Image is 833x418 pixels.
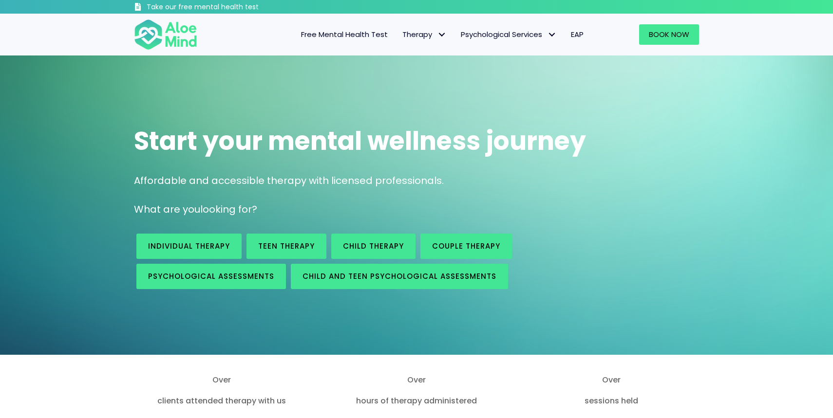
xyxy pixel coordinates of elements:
span: Therapy [402,29,446,39]
span: Psychological assessments [148,271,274,281]
a: Book Now [639,24,699,45]
a: Psychological ServicesPsychological Services: submenu [454,24,564,45]
span: Child and Teen Psychological assessments [303,271,496,281]
span: Over [524,374,699,385]
a: Psychological assessments [136,264,286,289]
span: Psychological Services: submenu [545,28,559,42]
span: Over [329,374,504,385]
span: sessions held [524,395,699,406]
span: What are you [134,202,200,216]
img: Aloe mind Logo [134,18,197,51]
span: clients attended therapy with us [134,395,309,406]
a: EAP [564,24,591,45]
a: Individual therapy [136,234,242,259]
span: Therapy: submenu [435,28,449,42]
span: Child Therapy [343,241,404,251]
a: Take our free mental health test [134,2,311,14]
nav: Menu [210,24,591,45]
a: TherapyTherapy: submenu [395,24,454,45]
a: Couple therapy [420,234,512,259]
span: Book Now [649,29,689,39]
span: Start your mental wellness journey [134,123,586,159]
a: Free Mental Health Test [294,24,395,45]
span: Psychological Services [461,29,556,39]
span: Free Mental Health Test [301,29,388,39]
span: Over [134,374,309,385]
span: Teen Therapy [258,241,315,251]
a: Teen Therapy [246,234,326,259]
span: looking for? [200,202,257,216]
span: EAP [571,29,584,39]
span: Individual therapy [148,241,230,251]
a: Child Therapy [331,234,416,259]
a: Child and Teen Psychological assessments [291,264,508,289]
span: Couple therapy [432,241,500,251]
h3: Take our free mental health test [147,2,311,12]
p: Affordable and accessible therapy with licensed professionals. [134,174,699,188]
span: hours of therapy administered [329,395,504,406]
